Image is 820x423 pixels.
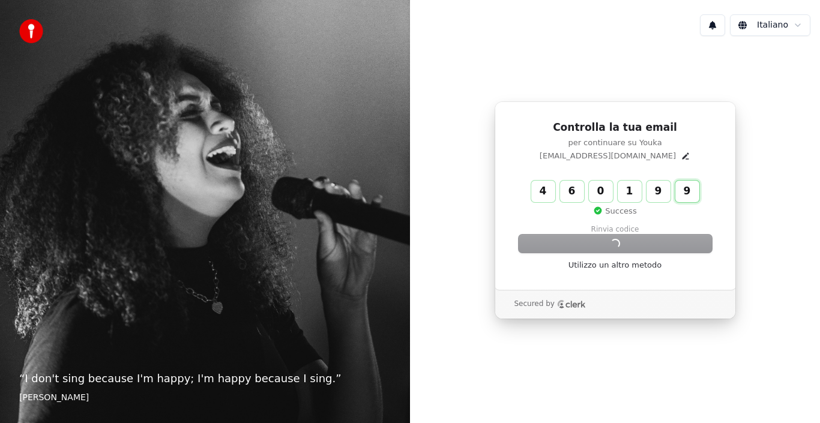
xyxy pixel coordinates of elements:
[593,206,636,217] p: Success
[519,137,712,148] p: per continuare su Youka
[568,260,662,271] a: Utilizzo un altro metodo
[531,181,723,202] input: Enter verification code
[19,19,43,43] img: youka
[19,392,391,404] footer: [PERSON_NAME]
[557,300,586,308] a: Clerk logo
[681,151,690,161] button: Edit
[514,299,555,309] p: Secured by
[540,151,676,161] p: [EMAIL_ADDRESS][DOMAIN_NAME]
[19,370,391,387] p: “ I don't sing because I'm happy; I'm happy because I sing. ”
[519,121,712,135] h1: Controlla la tua email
